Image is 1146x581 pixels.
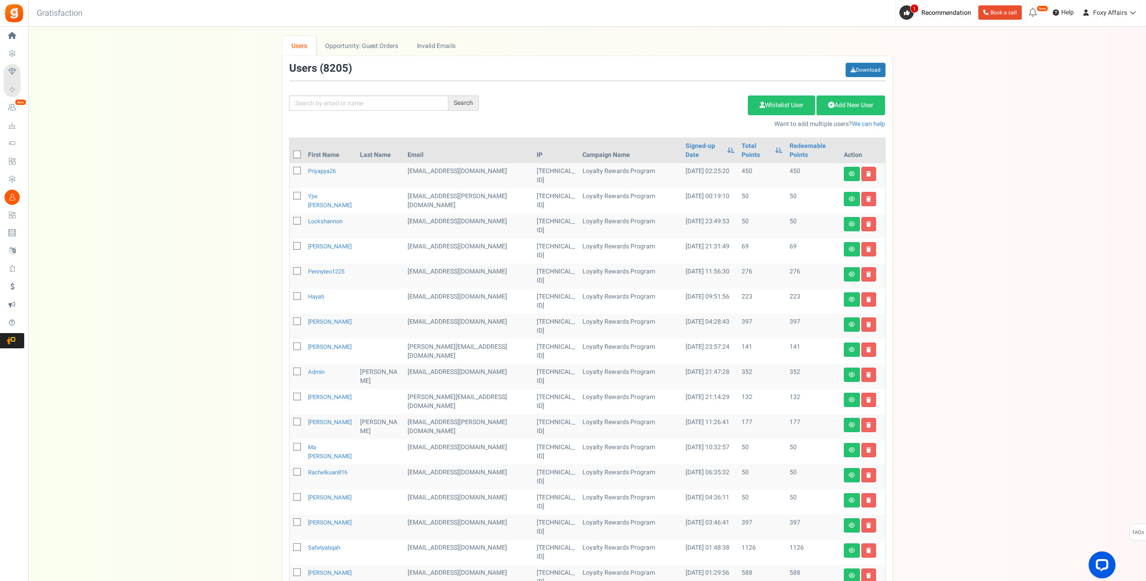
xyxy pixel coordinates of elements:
i: View details [849,372,855,377]
img: Gratisfaction [4,3,24,23]
td: Loyalty Rewards Program [579,289,682,314]
i: Delete user [866,196,871,202]
td: 50 [786,464,840,490]
td: [TECHNICAL_ID] [533,464,579,490]
a: Total Points [742,142,771,160]
td: [DATE] 01:48:38 [682,540,738,565]
a: [PERSON_NAME] [308,343,352,351]
td: 50 [786,213,840,238]
i: View details [849,498,855,503]
i: View details [849,397,855,403]
span: Recommendation [921,8,971,17]
i: Delete user [866,573,871,578]
a: pennyteo1225 [308,267,344,276]
td: customer [404,339,533,364]
td: 450 [786,163,840,188]
a: 1 Recommendation [899,5,975,20]
a: Add New User [816,95,885,115]
i: Delete user [866,171,871,177]
i: Delete user [866,221,871,227]
a: lockshannon [308,217,343,225]
i: View details [849,573,855,578]
td: Loyalty Rewards Program [579,188,682,213]
td: 1126 [786,540,840,565]
span: FAQs [1132,524,1144,541]
td: 352 [738,364,786,389]
i: Delete user [866,372,871,377]
a: Opportunity: Guest Orders [316,36,407,56]
td: Loyalty Rewards Program [579,213,682,238]
i: Delete user [866,272,871,277]
i: View details [849,171,855,177]
a: Users [282,36,317,56]
th: Campaign Name [579,138,682,163]
a: Download [846,63,886,77]
td: [TECHNICAL_ID] [533,264,579,289]
i: View details [849,347,855,352]
td: [PERSON_NAME] [356,364,404,389]
td: Loyalty Rewards Program [579,490,682,515]
th: Email [404,138,533,163]
td: [DATE] 03:46:41 [682,515,738,540]
td: customer [404,464,533,490]
td: [TECHNICAL_ID] [533,515,579,540]
td: Loyalty Rewards Program [579,414,682,439]
a: Invalid Emails [408,36,464,56]
i: View details [849,422,855,428]
i: View details [849,247,855,252]
td: Loyalty Rewards Program [579,540,682,565]
td: [TECHNICAL_ID] [533,490,579,515]
i: View details [849,221,855,227]
a: Signed-up Date [686,142,723,160]
td: 50 [738,439,786,464]
i: View details [849,523,855,528]
td: [EMAIL_ADDRESS][DOMAIN_NAME] [404,238,533,264]
td: [DATE] 21:14:29 [682,389,738,414]
td: 276 [786,264,840,289]
a: [PERSON_NAME] [308,493,352,502]
td: Loyalty Rewards Program [579,389,682,414]
td: [TECHNICAL_ID] [533,364,579,389]
i: Delete user [866,247,871,252]
td: [DATE] 21:47:28 [682,364,738,389]
a: Book a call [978,5,1022,20]
td: Loyalty Rewards Program [579,264,682,289]
a: [PERSON_NAME] [308,518,352,527]
td: customer [404,188,533,213]
td: 50 [738,464,786,490]
i: Delete user [866,498,871,503]
a: [PERSON_NAME] [308,317,352,326]
td: 50 [786,188,840,213]
td: 50 [738,490,786,515]
td: [TECHNICAL_ID] [533,414,579,439]
p: Want to add multiple users? [492,120,886,129]
td: 397 [786,314,840,339]
td: [DATE] 04:36:11 [682,490,738,515]
td: 352 [786,364,840,389]
i: View details [849,272,855,277]
a: Redeemable Points [790,142,837,160]
td: Loyalty Rewards Program [579,439,682,464]
td: customer [404,439,533,464]
a: safetyatiqah [308,543,340,552]
td: 397 [738,314,786,339]
td: customer [404,289,533,314]
em: New [1037,5,1048,12]
td: customer [404,213,533,238]
td: [DATE] 23:49:53 [682,213,738,238]
i: Delete user [866,523,871,528]
td: 50 [738,213,786,238]
i: Delete user [866,322,871,327]
td: [TECHNICAL_ID] [533,314,579,339]
td: [TECHNICAL_ID] [533,339,579,364]
td: [DATE] 06:35:32 [682,464,738,490]
a: yjw.[PERSON_NAME] [308,192,352,209]
td: [TECHNICAL_ID] [533,238,579,264]
a: Whitelist User [748,95,815,115]
td: Loyalty Rewards Program [579,339,682,364]
i: Delete user [866,347,871,352]
i: View details [849,548,855,553]
td: [DATE] 11:56:30 [682,264,738,289]
td: [TECHNICAL_ID] [533,213,579,238]
td: 141 [786,339,840,364]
